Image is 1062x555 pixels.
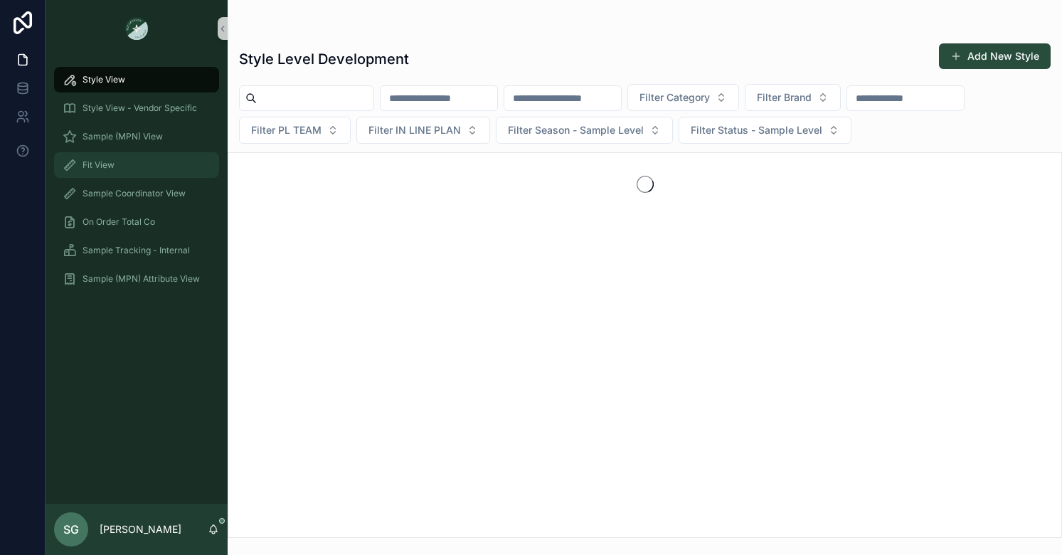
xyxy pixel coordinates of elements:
span: Sample Tracking - Internal [83,245,190,256]
span: Filter PL TEAM [251,123,322,137]
button: Select Button [679,117,851,144]
span: Filter IN LINE PLAN [368,123,461,137]
button: Add New Style [939,43,1051,69]
span: Sample Coordinator View [83,188,186,199]
span: Fit View [83,159,115,171]
span: Filter Brand [757,90,812,105]
span: Style View - Vendor Specific [83,102,197,114]
a: Sample (MPN) Attribute View [54,266,219,292]
img: App logo [125,17,148,40]
p: [PERSON_NAME] [100,522,181,536]
span: SG [63,521,79,538]
a: Style View - Vendor Specific [54,95,219,121]
div: scrollable content [46,57,228,310]
span: Sample (MPN) Attribute View [83,273,200,285]
button: Select Button [745,84,841,111]
h1: Style Level Development [239,49,409,69]
a: Style View [54,67,219,92]
button: Select Button [496,117,673,144]
a: Sample Tracking - Internal [54,238,219,263]
span: Style View [83,74,125,85]
button: Select Button [627,84,739,111]
span: Filter Status - Sample Level [691,123,822,137]
a: Fit View [54,152,219,178]
button: Select Button [239,117,351,144]
span: On Order Total Co [83,216,155,228]
span: Filter Category [639,90,710,105]
button: Select Button [356,117,490,144]
a: On Order Total Co [54,209,219,235]
span: Sample (MPN) View [83,131,163,142]
span: Filter Season - Sample Level [508,123,644,137]
a: Sample (MPN) View [54,124,219,149]
a: Sample Coordinator View [54,181,219,206]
